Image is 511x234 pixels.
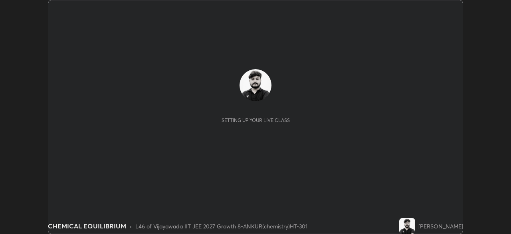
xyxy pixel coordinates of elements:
div: Setting up your live class [222,117,290,123]
div: • [129,222,132,230]
img: 29d4b569d5ce403ba311f06115d65fff.jpg [240,69,271,101]
img: 29d4b569d5ce403ba311f06115d65fff.jpg [399,218,415,234]
div: CHEMICAL EQUILIBRIUM [48,221,126,231]
div: [PERSON_NAME] [418,222,463,230]
div: L46 of Vijayawada IIT JEE 2027 Growth 8-ANKUR(chemistry)HT-301 [135,222,307,230]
